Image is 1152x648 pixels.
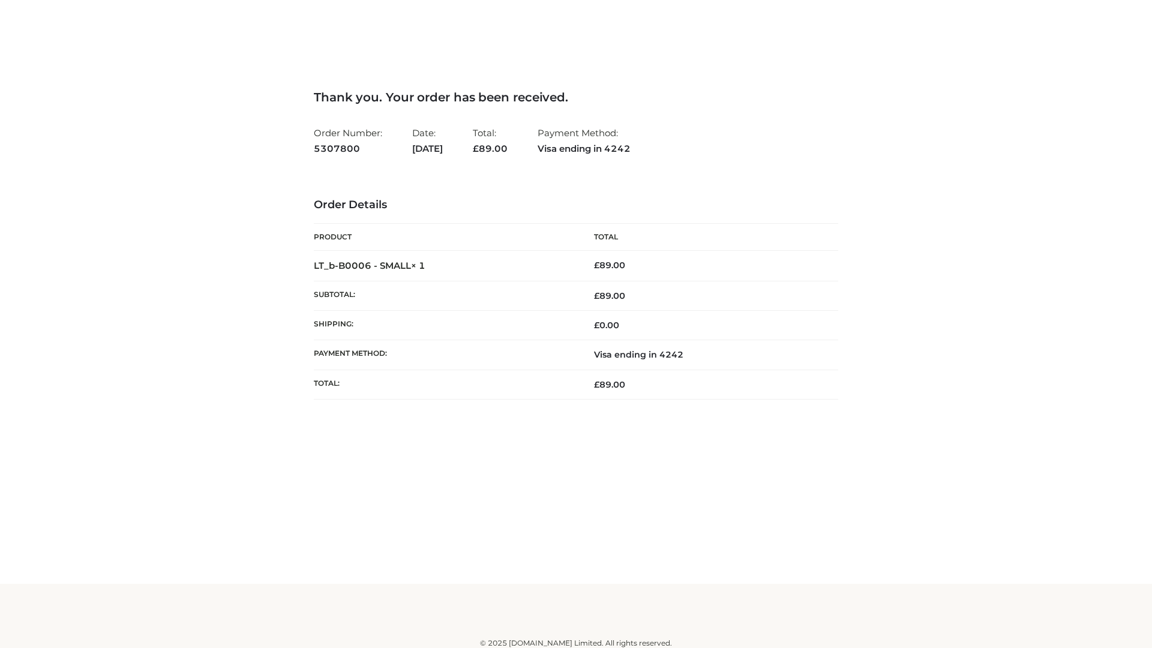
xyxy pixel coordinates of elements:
span: £ [594,290,599,301]
strong: Visa ending in 4242 [538,141,631,157]
strong: [DATE] [412,141,443,157]
span: 89.00 [594,379,625,390]
th: Payment method: [314,340,576,370]
h3: Thank you. Your order has been received. [314,90,838,104]
td: Visa ending in 4242 [576,340,838,370]
span: £ [594,320,599,331]
strong: LT_b-B0006 - SMALL [314,260,425,271]
th: Product [314,224,576,251]
h3: Order Details [314,199,838,212]
span: 89.00 [594,290,625,301]
span: £ [473,143,479,154]
strong: × 1 [411,260,425,271]
span: £ [594,379,599,390]
strong: 5307800 [314,141,382,157]
th: Total [576,224,838,251]
li: Order Number: [314,122,382,159]
th: Subtotal: [314,281,576,310]
span: £ [594,260,599,271]
span: 89.00 [473,143,508,154]
li: Date: [412,122,443,159]
li: Total: [473,122,508,159]
li: Payment Method: [538,122,631,159]
bdi: 89.00 [594,260,625,271]
bdi: 0.00 [594,320,619,331]
th: Shipping: [314,311,576,340]
th: Total: [314,370,576,399]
